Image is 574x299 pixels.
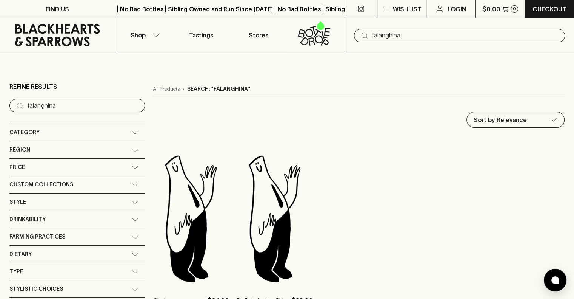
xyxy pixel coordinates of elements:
[9,284,63,294] span: Stylistic Choices
[532,5,566,14] p: Checkout
[9,246,145,263] div: Dietary
[152,152,229,285] img: Blackhearts & Sparrows Man
[9,176,145,193] div: Custom Collections
[9,194,145,211] div: Style
[9,228,145,245] div: Farming Practices
[9,141,145,158] div: Region
[392,5,421,14] p: Wishlist
[189,31,213,40] p: Tastings
[513,7,516,11] p: 0
[9,128,40,137] span: Category
[28,100,139,112] input: Try “Pinot noir”
[474,115,527,124] p: Sort by Relevance
[237,152,313,285] img: Blackhearts & Sparrows Man
[9,163,25,172] span: Price
[447,5,466,14] p: Login
[9,232,65,242] span: Farming Practices
[9,124,145,141] div: Category
[9,280,145,297] div: Stylistic Choices
[9,249,32,259] span: Dietary
[115,18,172,52] button: Shop
[152,85,179,93] a: All Products
[467,112,564,127] div: Sort by Relevance
[9,180,73,189] span: Custom Collections
[9,263,145,280] div: Type
[9,197,26,207] span: Style
[172,18,230,52] a: Tastings
[9,159,145,176] div: Price
[482,5,500,14] p: $0.00
[249,31,268,40] p: Stores
[9,145,30,155] span: Region
[9,211,145,228] div: Drinkability
[46,5,69,14] p: FIND US
[187,85,250,93] p: Search: "falanghina"
[131,31,146,40] p: Shop
[9,82,57,91] p: Refine Results
[182,85,184,93] p: ›
[9,215,46,224] span: Drinkability
[551,276,559,284] img: bubble-icon
[230,18,287,52] a: Stores
[372,29,559,42] input: Try "Pinot noir"
[9,267,23,276] span: Type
